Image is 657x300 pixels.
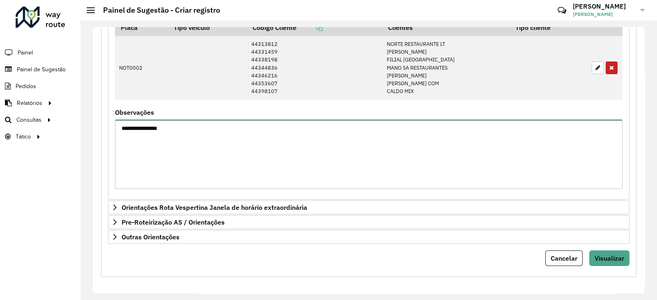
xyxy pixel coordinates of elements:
[247,19,382,36] th: Código Cliente
[108,230,629,244] a: Outras Orientações
[122,219,225,225] span: Pre-Roteirização AS / Orientações
[95,6,220,15] h2: Painel de Sugestão - Criar registro
[551,254,577,262] span: Cancelar
[122,204,307,211] span: Orientações Rota Vespertina Janela de horário extraordinária
[383,36,510,100] td: NORTE RESTAURANTE LT [PERSON_NAME] FILIAL [GEOGRAPHIC_DATA] MANO SA RESTAURANTES [PERSON_NAME] [P...
[108,215,629,229] a: Pre-Roteirização AS / Orientações
[545,250,583,266] button: Cancelar
[168,19,247,36] th: Tipo veículo
[16,116,41,124] span: Consultas
[573,2,634,10] h3: [PERSON_NAME]
[122,234,179,240] span: Outras Orientações
[16,132,31,141] span: Tático
[383,19,510,36] th: Clientes
[247,36,382,100] td: 44313812 44331459 44338198 44344836 44346216 44353607 44398107
[553,2,571,19] a: Contato Rápido
[115,36,168,100] td: NOT0002
[115,19,168,36] th: Placa
[296,23,323,32] a: Copiar
[510,19,588,36] th: Tipo cliente
[17,65,66,74] span: Painel de Sugestão
[595,254,624,262] span: Visualizar
[18,48,33,57] span: Painel
[16,82,36,91] span: Pedidos
[573,11,634,18] span: [PERSON_NAME]
[115,107,154,117] label: Observações
[108,200,629,214] a: Orientações Rota Vespertina Janela de horário extraordinária
[589,250,629,266] button: Visualizar
[17,99,42,107] span: Relatórios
